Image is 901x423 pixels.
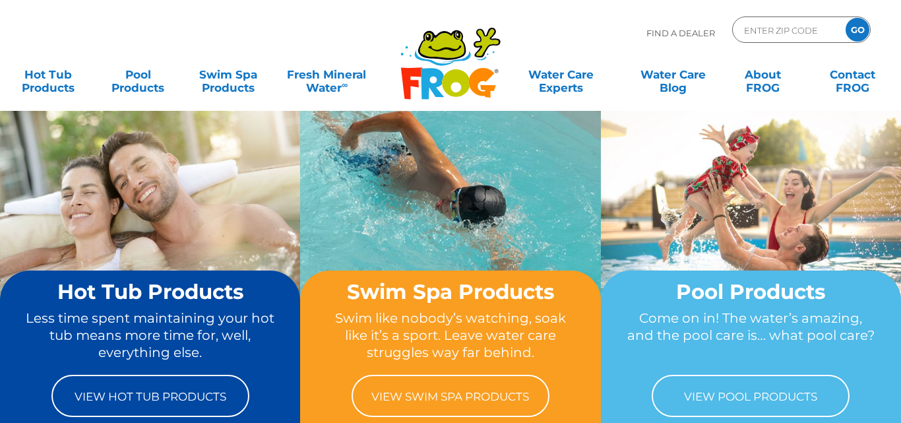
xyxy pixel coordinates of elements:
p: Less time spent maintaining your hot tub means more time for, well, everything else. [25,309,275,362]
a: ContactFROG [818,61,888,88]
input: Zip Code Form [743,20,832,40]
img: home-banner-swim-spa-short [300,110,600,335]
h2: Pool Products [626,280,876,303]
input: GO [846,18,869,42]
a: AboutFROG [728,61,798,88]
h2: Swim Spa Products [325,280,575,303]
p: Swim like nobody’s watching, soak like it’s a sport. Leave water care struggles way far behind. [325,309,575,362]
h2: Hot Tub Products [25,280,275,303]
a: View Hot Tub Products [51,375,249,417]
a: Water CareExperts [504,61,617,88]
a: Swim SpaProducts [193,61,263,88]
p: Come on in! The water’s amazing, and the pool care is… what pool care? [626,309,876,362]
a: PoolProducts [103,61,173,88]
a: View Pool Products [652,375,850,417]
sup: ∞ [342,80,348,90]
a: View Swim Spa Products [352,375,549,417]
p: Find A Dealer [646,16,715,49]
a: Water CareBlog [638,61,708,88]
a: Hot TubProducts [13,61,83,88]
a: Fresh MineralWater∞ [283,61,371,88]
img: home-banner-pool-short [601,110,901,335]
